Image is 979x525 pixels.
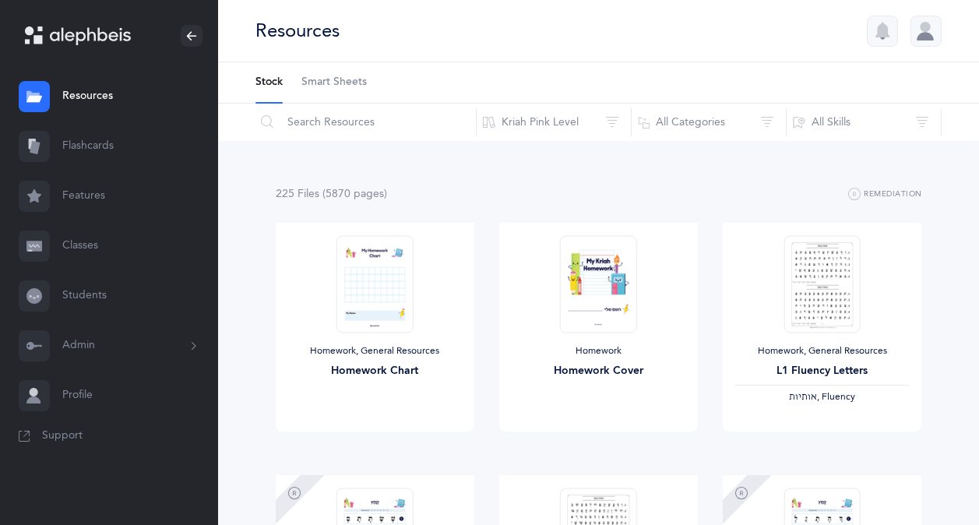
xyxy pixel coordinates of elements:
span: Support [42,428,83,444]
div: Resources [255,18,340,44]
span: s [379,188,384,200]
img: FluencyProgram-SpeedReading-L1_thumbnail_1736302830.png [784,235,861,333]
div: Homework, General Resources [288,345,462,358]
div: , Fluency [735,391,909,403]
button: All Skills [786,104,942,141]
input: Search Resources [255,104,477,141]
span: (5870 page ) [322,188,387,200]
img: Homework-Cover-EN_thumbnail_1597602968.png [560,235,636,333]
div: Homework Chart [288,363,462,379]
div: L1 Fluency Letters [735,363,909,379]
div: Homework, General Resources [735,345,909,358]
div: Homework Cover [512,363,685,379]
button: Kriah Pink Level [476,104,632,141]
span: ‫אותיות‬ [789,391,817,402]
span: 225 File [276,188,319,200]
div: Homework [512,345,685,358]
button: All Categories [631,104,787,141]
img: My_Homework_Chart_1_thumbnail_1716209946.png [336,235,413,333]
span: s [315,188,319,200]
button: Remediation [848,185,922,204]
span: Smart Sheets [301,75,367,90]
